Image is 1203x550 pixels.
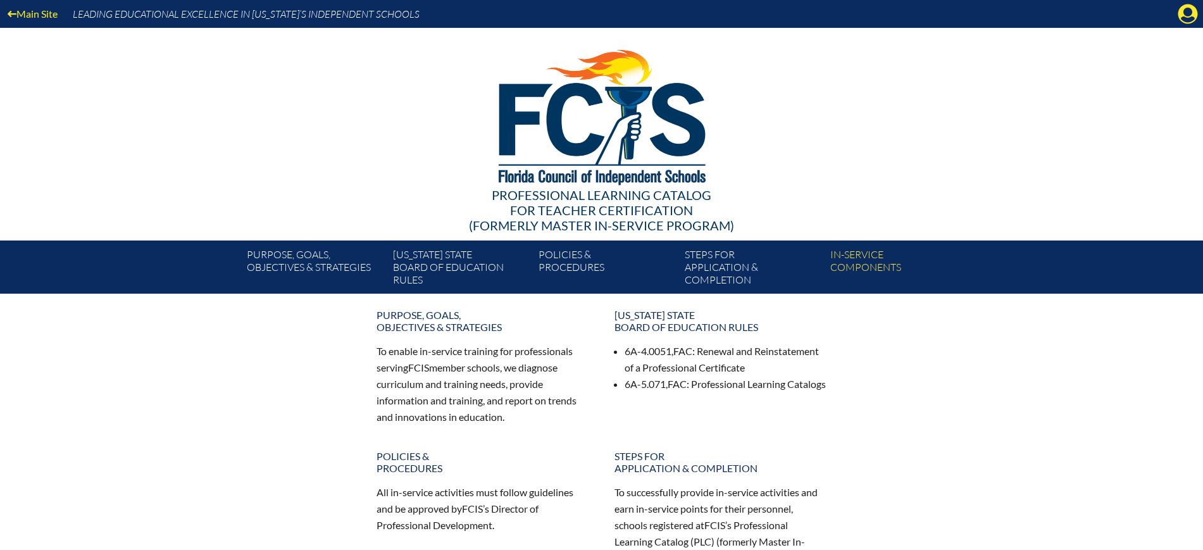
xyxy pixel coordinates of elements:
p: To enable in-service training for professionals serving member schools, we diagnose curriculum an... [377,343,589,425]
a: Purpose, goals,objectives & strategies [242,246,387,294]
span: FAC [673,345,692,357]
a: Main Site [3,5,63,22]
a: Policies &Procedures [369,445,597,479]
a: Purpose, goals,objectives & strategies [369,304,597,338]
a: Steps forapplication & completion [607,445,835,479]
a: Policies &Procedures [533,246,679,294]
span: for Teacher Certification [510,203,693,218]
span: FCIS [408,361,429,373]
div: Professional Learning Catalog (formerly Master In-service Program) [237,187,966,233]
span: PLC [694,535,711,547]
a: Steps forapplication & completion [680,246,825,294]
a: In-servicecomponents [825,246,971,294]
p: All in-service activities must follow guidelines and be approved by ’s Director of Professional D... [377,484,589,534]
span: FAC [668,378,687,390]
a: [US_STATE] StateBoard of Education rules [607,304,835,338]
img: FCISlogo221.eps [471,28,732,201]
svg: Manage Account [1178,4,1198,24]
li: 6A-5.071, : Professional Learning Catalogs [625,376,827,392]
li: 6A-4.0051, : Renewal and Reinstatement of a Professional Certificate [625,343,827,376]
span: FCIS [704,519,725,531]
a: [US_STATE] StateBoard of Education rules [388,246,533,294]
span: FCIS [462,503,483,515]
